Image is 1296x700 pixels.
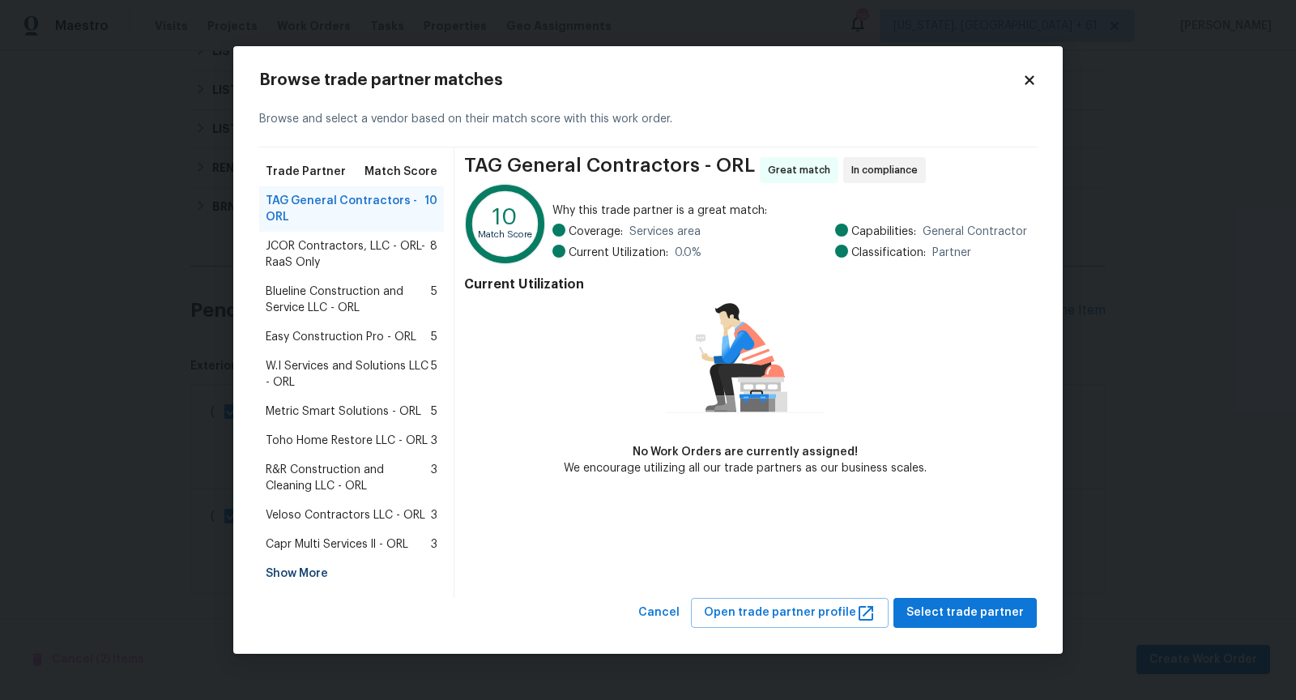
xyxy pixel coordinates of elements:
[906,603,1024,623] span: Select trade partner
[564,460,927,476] div: We encourage utilizing all our trade partners as our business scales.
[431,536,437,553] span: 3
[266,507,425,523] span: Veloso Contractors LLC - ORL
[932,245,971,261] span: Partner
[266,536,408,553] span: Capr Multi Services ll - ORL
[431,358,437,391] span: 5
[266,329,416,345] span: Easy Construction Pro - ORL
[632,598,686,628] button: Cancel
[431,433,437,449] span: 3
[564,444,927,460] div: No Work Orders are currently assigned!
[478,231,532,240] text: Match Score
[266,433,428,449] span: Toho Home Restore LLC - ORL
[638,603,680,623] span: Cancel
[431,507,437,523] span: 3
[266,193,424,225] span: TAG General Contractors - ORL
[704,603,876,623] span: Open trade partner profile
[851,224,916,240] span: Capabilities:
[259,559,444,588] div: Show More
[364,164,437,180] span: Match Score
[464,157,755,183] span: TAG General Contractors - ORL
[923,224,1027,240] span: General Contractor
[464,276,1027,292] h4: Current Utilization
[266,238,430,271] span: JCOR Contractors, LLC - ORL-RaaS Only
[259,72,1022,88] h2: Browse trade partner matches
[431,462,437,494] span: 3
[851,245,926,261] span: Classification:
[492,206,518,228] text: 10
[424,193,437,225] span: 10
[851,162,924,178] span: In compliance
[431,403,437,420] span: 5
[569,224,623,240] span: Coverage:
[266,403,421,420] span: Metric Smart Solutions - ORL
[675,245,701,261] span: 0.0 %
[259,92,1037,147] div: Browse and select a vendor based on their match score with this work order.
[768,162,837,178] span: Great match
[266,358,431,391] span: W.I Services and Solutions LLC - ORL
[431,329,437,345] span: 5
[430,238,437,271] span: 8
[893,598,1037,628] button: Select trade partner
[552,203,1027,219] span: Why this trade partner is a great match:
[569,245,668,261] span: Current Utilization:
[629,224,701,240] span: Services area
[266,462,431,494] span: R&R Construction and Cleaning LLC - ORL
[266,164,346,180] span: Trade Partner
[266,284,431,316] span: Blueline Construction and Service LLC - ORL
[431,284,437,316] span: 5
[691,598,889,628] button: Open trade partner profile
